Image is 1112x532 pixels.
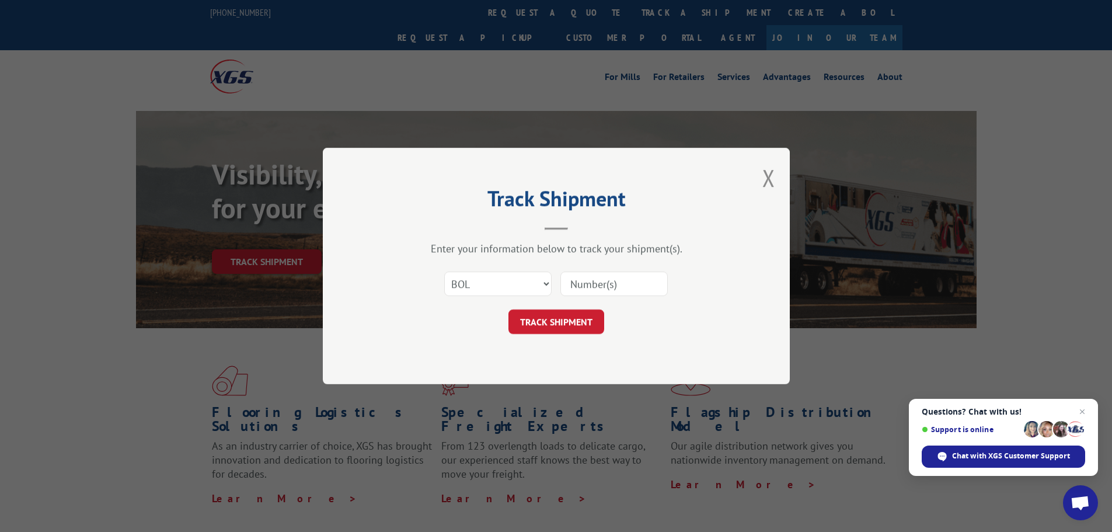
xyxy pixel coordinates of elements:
span: Questions? Chat with us! [922,407,1085,416]
div: Enter your information below to track your shipment(s). [381,242,731,255]
div: Open chat [1063,485,1098,520]
span: Support is online [922,425,1020,434]
button: TRACK SHIPMENT [508,310,604,334]
span: Close chat [1075,405,1089,419]
span: Chat with XGS Customer Support [952,451,1070,461]
div: Chat with XGS Customer Support [922,446,1085,468]
input: Number(s) [560,272,668,296]
button: Close modal [762,162,775,193]
h2: Track Shipment [381,190,731,213]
